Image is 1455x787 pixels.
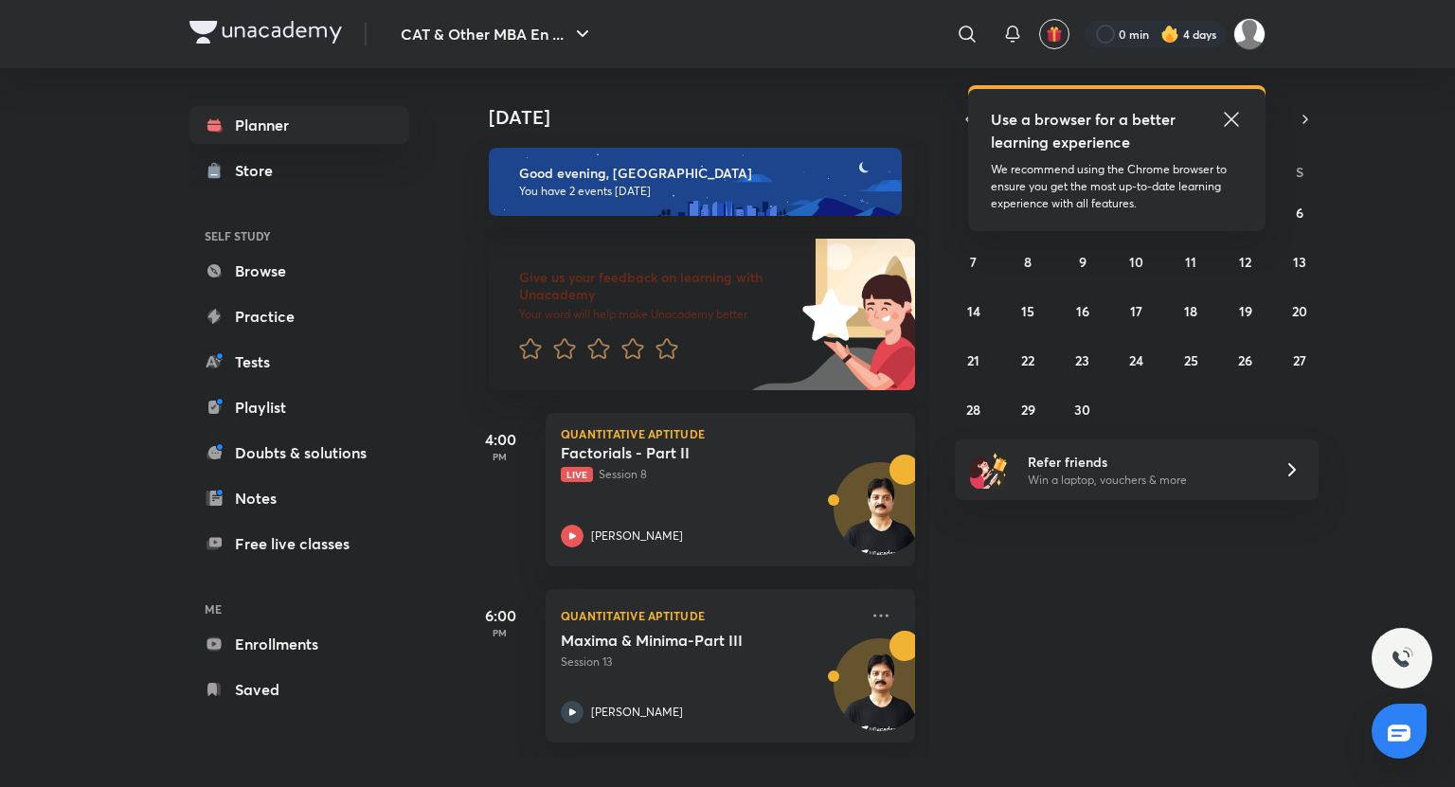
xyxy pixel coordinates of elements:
h5: Maxima & Minima-Part III [561,631,797,650]
abbr: September 26, 2025 [1238,351,1252,369]
a: Saved [189,671,409,708]
abbr: September 30, 2025 [1074,401,1090,419]
abbr: September 25, 2025 [1184,351,1198,369]
abbr: September 11, 2025 [1185,253,1196,271]
img: Avatar [835,649,925,740]
button: September 29, 2025 [1013,394,1043,424]
button: September 22, 2025 [1013,345,1043,375]
p: You have 2 events [DATE] [519,184,885,199]
p: [PERSON_NAME] [591,528,683,545]
button: September 24, 2025 [1122,345,1152,375]
abbr: September 22, 2025 [1021,351,1034,369]
img: ttu [1391,647,1413,670]
button: September 21, 2025 [959,345,989,375]
a: Browse [189,252,409,290]
h5: 6:00 [462,604,538,627]
div: Store [235,159,284,182]
h6: SELF STUDY [189,220,409,252]
h6: ME [189,593,409,625]
a: Doubts & solutions [189,434,409,472]
a: Playlist [189,388,409,426]
a: Free live classes [189,525,409,563]
button: September 11, 2025 [1176,246,1206,277]
button: September 27, 2025 [1284,345,1315,375]
abbr: September 28, 2025 [966,401,980,419]
button: avatar [1039,19,1069,49]
p: Win a laptop, vouchers & more [1028,472,1261,489]
abbr: September 12, 2025 [1239,253,1251,271]
img: Nitin [1233,18,1266,50]
abbr: September 17, 2025 [1130,302,1142,320]
abbr: September 15, 2025 [1021,302,1034,320]
h5: 4:00 [462,428,538,451]
button: September 15, 2025 [1013,295,1043,326]
h6: Refer friends [1028,452,1261,472]
button: September 14, 2025 [959,295,989,326]
button: September 28, 2025 [959,394,989,424]
button: September 13, 2025 [1284,246,1315,277]
button: September 10, 2025 [1122,246,1152,277]
abbr: September 24, 2025 [1129,351,1143,369]
a: Notes [189,479,409,517]
abbr: September 8, 2025 [1024,253,1032,271]
abbr: September 9, 2025 [1079,253,1087,271]
abbr: September 19, 2025 [1239,302,1252,320]
button: September 25, 2025 [1176,345,1206,375]
p: Your word will help make Unacademy better [519,307,796,322]
abbr: September 13, 2025 [1293,253,1306,271]
h6: Good evening, [GEOGRAPHIC_DATA] [519,165,885,182]
p: Session 8 [561,466,858,483]
p: Session 13 [561,653,858,671]
abbr: Saturday [1296,163,1303,181]
button: September 26, 2025 [1230,345,1261,375]
button: September 17, 2025 [1122,295,1152,326]
img: avatar [1046,26,1063,43]
a: Company Logo [189,21,342,48]
p: Quantitative Aptitude [561,604,858,627]
button: September 23, 2025 [1068,345,1098,375]
span: Live [561,467,593,482]
img: Avatar [835,473,925,563]
abbr: September 7, 2025 [970,253,977,271]
p: PM [462,627,538,638]
p: PM [462,451,538,462]
img: Company Logo [189,21,342,44]
h4: [DATE] [489,106,934,129]
h5: Use a browser for a better learning experience [991,108,1179,153]
p: We recommend using the Chrome browser to ensure you get the most up-to-date learning experience w... [991,161,1243,212]
abbr: September 10, 2025 [1129,253,1143,271]
button: CAT & Other MBA En ... [389,15,605,53]
button: September 12, 2025 [1230,246,1261,277]
a: Planner [189,106,409,144]
img: referral [970,451,1008,489]
img: feedback_image [738,239,915,390]
abbr: September 14, 2025 [967,302,980,320]
a: Tests [189,343,409,381]
p: Quantitative Aptitude [561,428,900,439]
abbr: September 16, 2025 [1076,302,1089,320]
button: September 6, 2025 [1284,197,1315,227]
abbr: September 27, 2025 [1293,351,1306,369]
abbr: September 23, 2025 [1075,351,1089,369]
button: September 7, 2025 [959,246,989,277]
button: September 18, 2025 [1176,295,1206,326]
a: Practice [189,297,409,335]
button: September 8, 2025 [1013,246,1043,277]
button: September 20, 2025 [1284,295,1315,326]
a: Enrollments [189,625,409,663]
abbr: September 20, 2025 [1292,302,1307,320]
abbr: September 29, 2025 [1021,401,1035,419]
button: September 19, 2025 [1230,295,1261,326]
a: Store [189,152,409,189]
p: [PERSON_NAME] [591,704,683,721]
img: streak [1160,25,1179,44]
abbr: September 21, 2025 [967,351,979,369]
img: evening [489,148,902,216]
h6: Give us your feedback on learning with Unacademy [519,269,796,303]
abbr: September 18, 2025 [1184,302,1197,320]
button: September 9, 2025 [1068,246,1098,277]
button: September 16, 2025 [1068,295,1098,326]
button: September 30, 2025 [1068,394,1098,424]
abbr: September 6, 2025 [1296,204,1303,222]
h5: Factorials - Part II [561,443,797,462]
